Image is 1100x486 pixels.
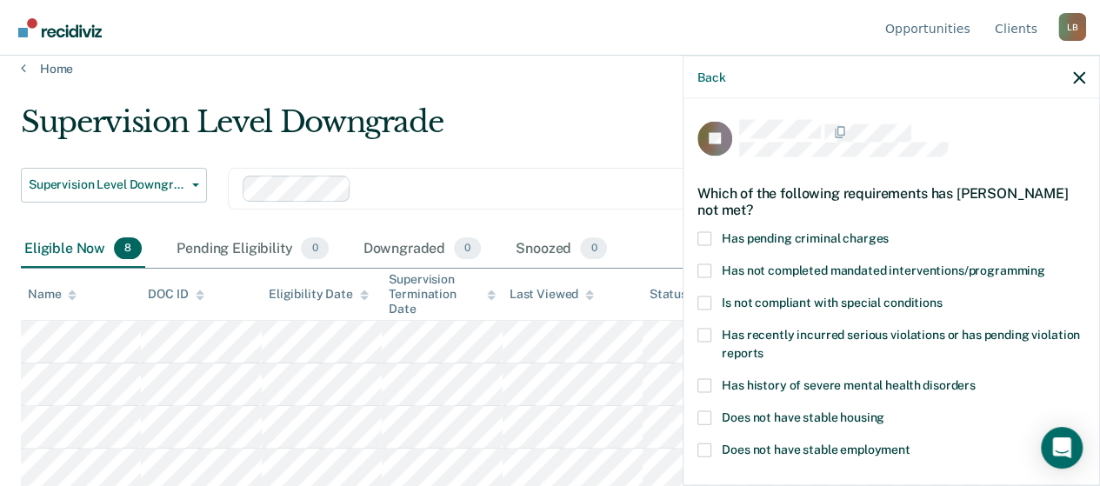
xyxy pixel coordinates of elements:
[722,378,976,392] span: Has history of severe mental health disorders
[29,177,185,192] span: Supervision Level Downgrade
[722,443,910,456] span: Does not have stable employment
[28,287,77,302] div: Name
[21,230,145,269] div: Eligible Now
[173,230,331,269] div: Pending Eligibility
[722,296,942,310] span: Is not compliant with special conditions
[18,18,102,37] img: Recidiviz
[269,287,369,302] div: Eligibility Date
[722,410,884,424] span: Does not have stable housing
[510,287,594,302] div: Last Viewed
[722,263,1045,277] span: Has not completed mandated interventions/programming
[21,104,1011,154] div: Supervision Level Downgrade
[512,230,610,269] div: Snoozed
[148,287,203,302] div: DOC ID
[21,61,1079,77] a: Home
[1041,427,1083,469] div: Open Intercom Messenger
[389,272,495,316] div: Supervision Termination Date
[454,237,481,260] span: 0
[1058,13,1086,41] button: Profile dropdown button
[301,237,328,260] span: 0
[697,70,725,84] button: Back
[1058,13,1086,41] div: L B
[697,170,1085,231] div: Which of the following requirements has [PERSON_NAME] not met?
[360,230,485,269] div: Downgraded
[114,237,142,260] span: 8
[650,287,687,302] div: Status
[722,231,889,245] span: Has pending criminal charges
[580,237,607,260] span: 0
[722,328,1080,360] span: Has recently incurred serious violations or has pending violation reports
